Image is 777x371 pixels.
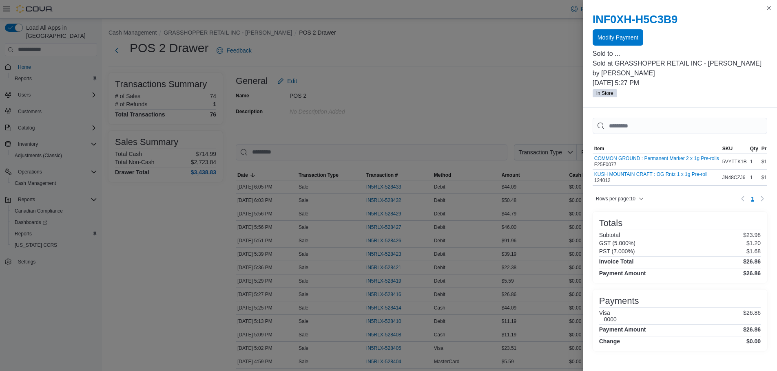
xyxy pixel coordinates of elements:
h6: Subtotal [599,232,620,238]
p: Sold to ... [593,49,767,59]
button: Previous page [738,194,748,204]
button: Next page [757,194,767,204]
p: $1.20 [746,240,761,246]
span: 1 [751,195,754,203]
h6: 0000 [604,316,617,323]
h4: $26.86 [743,258,761,265]
h2: INF0XH-H5C3B9 [593,13,767,26]
span: Item [594,145,604,152]
div: F25F0077 [594,156,719,168]
ul: Pagination for table: MemoryTable from EuiInMemoryTable [748,192,757,205]
span: SKU [722,145,733,152]
button: KUSH MOUNTAIN CRAFT : OG Rntz 1 x 1g Pre-roll [594,171,708,177]
button: COMMON GROUND : Permanent Marker 2 x 1g Pre-rolls [594,156,719,161]
h4: Payment Amount [599,270,646,277]
p: $23.98 [743,232,761,238]
span: Price [762,145,773,152]
h4: Change [599,338,620,345]
button: Qty [748,144,760,154]
p: $1.68 [746,248,761,255]
span: In Store [593,89,617,97]
input: This is a search bar. As you type, the results lower in the page will automatically filter. [593,118,767,134]
h6: PST (7.000%) [599,248,635,255]
span: Qty [750,145,758,152]
button: Item [593,144,721,154]
nav: Pagination for table: MemoryTable from EuiInMemoryTable [738,192,767,205]
button: Modify Payment [593,29,643,46]
h6: Visa [599,310,617,316]
button: Rows per page:10 [593,194,647,204]
button: Close this dialog [764,3,774,13]
h6: GST (5.000%) [599,240,635,246]
span: Modify Payment [598,33,638,42]
p: [DATE] 5:27 PM [593,78,767,88]
div: 1 [748,157,760,167]
span: 5VYTTK1B [722,158,747,165]
p: $26.86 [743,310,761,323]
div: 1 [748,173,760,182]
span: Rows per page : 10 [596,195,635,202]
h3: Payments [599,296,639,306]
h3: Totals [599,218,622,228]
p: Sold at GRASSHOPPER RETAIL INC - [PERSON_NAME] by [PERSON_NAME] [593,59,767,78]
button: SKU [721,144,748,154]
button: Page 1 of 1 [748,192,757,205]
h4: Payment Amount [599,326,646,333]
h4: $26.86 [743,326,761,333]
h4: Invoice Total [599,258,634,265]
span: In Store [596,90,613,97]
h4: $26.86 [743,270,761,277]
h4: $0.00 [746,338,761,345]
div: 124012 [594,171,708,184]
span: JN48CZJ6 [722,174,746,181]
